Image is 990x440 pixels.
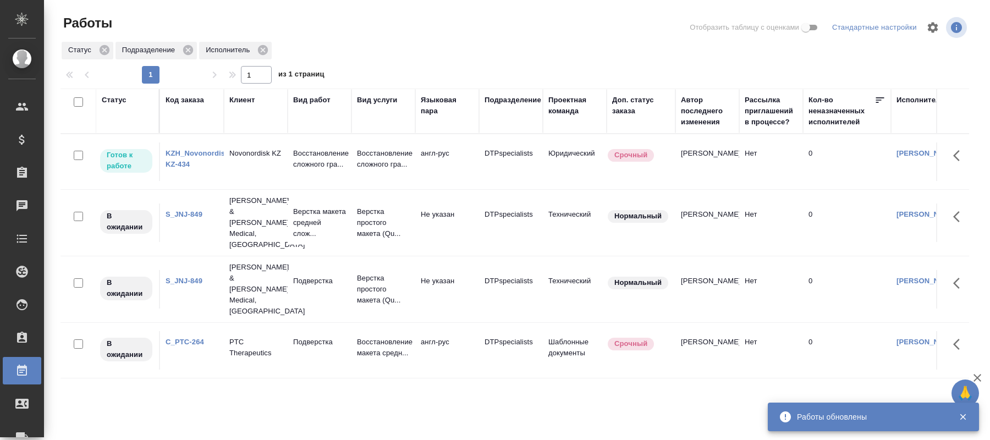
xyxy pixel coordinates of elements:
[803,142,891,181] td: 0
[739,142,803,181] td: Нет
[229,262,282,317] p: [PERSON_NAME] & [PERSON_NAME] Medical, [GEOGRAPHIC_DATA]
[952,412,974,422] button: Закрыть
[956,382,975,405] span: 🙏
[897,277,958,285] a: [PERSON_NAME]
[107,150,146,172] p: Готов к работе
[99,209,153,235] div: Исполнитель назначен, приступать к работе пока рано
[614,211,662,222] p: Нормальный
[107,211,146,233] p: В ожидании
[122,45,179,56] p: Подразделение
[415,331,479,370] td: англ-рус
[543,142,607,181] td: Юридический
[829,19,920,36] div: split button
[99,337,153,362] div: Исполнитель назначен, приступать к работе пока рано
[62,42,113,59] div: Статус
[614,338,647,349] p: Срочный
[166,277,202,285] a: S_JNJ-849
[543,331,607,370] td: Шаблонные документы
[99,276,153,301] div: Исполнитель назначен, приступать к работе пока рано
[357,148,410,170] p: Восстановление сложного гра...
[803,270,891,309] td: 0
[102,95,127,106] div: Статус
[614,277,662,288] p: Нормальный
[745,95,798,128] div: Рассылка приглашений в процессе?
[739,270,803,309] td: Нет
[415,204,479,242] td: Не указан
[166,338,204,346] a: C_PTC-264
[675,270,739,309] td: [PERSON_NAME]
[485,95,541,106] div: Подразделение
[293,276,346,287] p: Подверстка
[107,338,146,360] p: В ожидании
[166,149,232,168] a: KZH_Novonordisk-KZ-434
[415,142,479,181] td: англ-рус
[897,210,958,218] a: [PERSON_NAME]
[681,95,734,128] div: Автор последнего изменения
[293,337,346,348] p: Подверстка
[107,277,146,299] p: В ожидании
[229,148,282,159] p: Novonordisk KZ
[803,204,891,242] td: 0
[675,142,739,181] td: [PERSON_NAME]
[690,22,799,33] span: Отобразить таблицу с оценками
[278,68,324,84] span: из 1 страниц
[357,95,398,106] div: Вид услуги
[809,95,875,128] div: Кол-во неназначенных исполнителей
[739,204,803,242] td: Нет
[293,148,346,170] p: Восстановление сложного гра...
[739,331,803,370] td: Нет
[293,206,346,239] p: Верстка макета средней слож...
[947,204,973,230] button: Здесь прячутся важные кнопки
[415,270,479,309] td: Не указан
[206,45,254,56] p: Исполнитель
[116,42,197,59] div: Подразделение
[357,337,410,359] p: Восстановление макета средн...
[68,45,95,56] p: Статус
[293,95,331,106] div: Вид работ
[614,150,647,161] p: Срочный
[675,204,739,242] td: [PERSON_NAME]
[543,270,607,309] td: Технический
[897,149,958,157] a: [PERSON_NAME]
[543,204,607,242] td: Технический
[797,411,942,422] div: Работы обновлены
[952,380,979,407] button: 🙏
[803,331,891,370] td: 0
[947,142,973,169] button: Здесь прячутся важные кнопки
[947,331,973,358] button: Здесь прячутся важные кнопки
[166,210,202,218] a: S_JNJ-849
[229,337,282,359] p: PTC Therapeutics
[548,95,601,117] div: Проектная команда
[947,270,973,296] button: Здесь прячутся важные кнопки
[479,142,543,181] td: DTPspecialists
[421,95,474,117] div: Языковая пара
[229,195,282,250] p: [PERSON_NAME] & [PERSON_NAME] Medical, [GEOGRAPHIC_DATA]
[229,95,255,106] div: Клиент
[61,14,112,32] span: Работы
[99,148,153,174] div: Исполнитель может приступить к работе
[479,331,543,370] td: DTPspecialists
[946,17,969,38] span: Посмотреть информацию
[479,270,543,309] td: DTPspecialists
[357,206,410,239] p: Верстка простого макета (Qu...
[357,273,410,306] p: Верстка простого макета (Qu...
[897,338,958,346] a: [PERSON_NAME]
[199,42,272,59] div: Исполнитель
[675,331,739,370] td: [PERSON_NAME]
[897,95,945,106] div: Исполнитель
[612,95,670,117] div: Доп. статус заказа
[479,204,543,242] td: DTPspecialists
[166,95,204,106] div: Код заказа
[920,14,946,41] span: Настроить таблицу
